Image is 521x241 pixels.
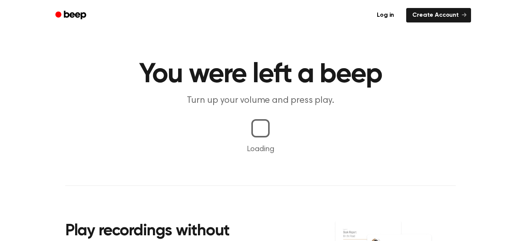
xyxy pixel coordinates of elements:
a: Log in [369,6,402,24]
h1: You were left a beep [65,61,456,88]
a: Create Account [406,8,471,22]
a: Beep [50,8,93,23]
p: Turn up your volume and press play. [114,94,407,107]
p: Loading [9,144,512,155]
